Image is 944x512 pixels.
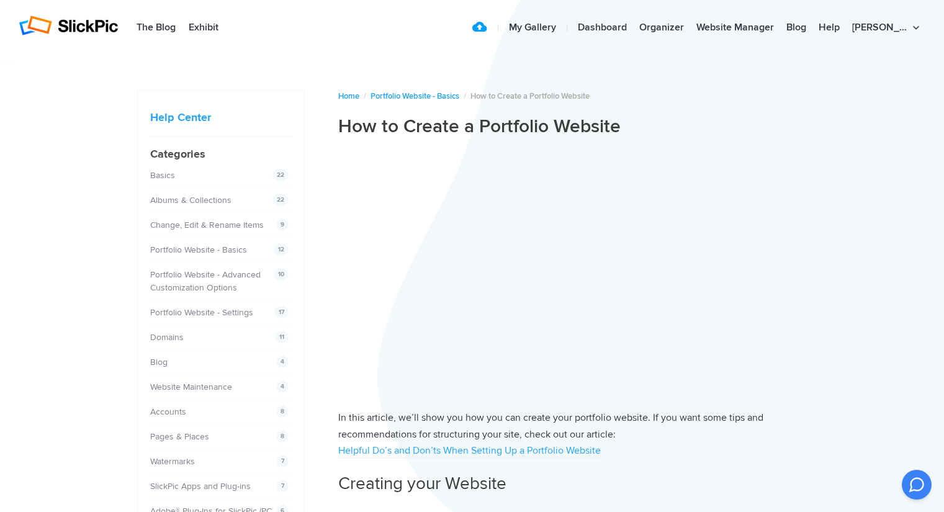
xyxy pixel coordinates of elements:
[150,406,186,417] a: Accounts
[338,410,807,459] p: In this article, we’ll show you how you can create your portfolio website. If you want some tips ...
[276,430,289,442] span: 8
[277,455,289,467] span: 7
[150,481,251,492] a: SlickPic Apps and Plug-ins
[150,146,292,163] h4: Categories
[338,115,807,138] h1: How to Create a Portfolio Website
[276,380,289,393] span: 4
[150,269,261,293] a: Portfolio Website - Advanced Customization Options
[470,91,590,101] span: How to Create a Portfolio Website
[338,444,601,458] a: Helpful Do’s and Don’ts When Setting Up a Portfolio Website
[464,91,466,101] span: /
[150,220,264,230] a: Change, Edit & Rename Items
[150,245,247,255] a: Portfolio Website - Basics
[371,91,459,101] a: Portfolio Website - Basics
[150,431,209,442] a: Pages & Places
[150,170,175,181] a: Basics
[274,268,289,281] span: 10
[150,195,232,205] a: Albums & Collections
[274,306,289,318] span: 17
[338,91,359,101] a: Home
[150,332,184,343] a: Domains
[150,110,211,124] a: Help Center
[275,331,289,343] span: 11
[274,243,289,256] span: 12
[277,480,289,492] span: 7
[272,194,289,206] span: 22
[150,456,195,467] a: Watermarks
[150,382,232,392] a: Website Maintenance
[364,91,366,101] span: /
[276,218,289,231] span: 9
[150,307,253,318] a: Portfolio Website - Settings
[150,357,168,367] a: Blog
[272,169,289,181] span: 22
[276,356,289,368] span: 4
[276,405,289,418] span: 8
[338,472,807,496] h2: Creating your Website
[338,148,807,392] iframe: 43 How To Create a Portfolio Website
